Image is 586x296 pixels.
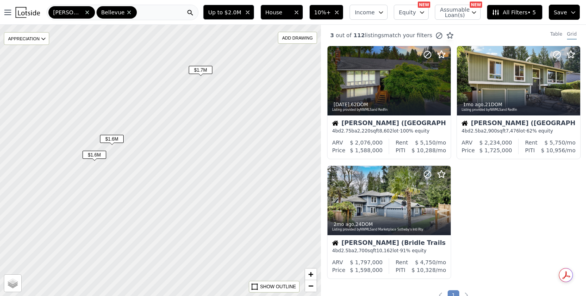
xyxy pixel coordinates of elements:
[332,120,446,128] div: [PERSON_NAME] ([GEOGRAPHIC_DATA])
[418,2,430,8] div: NEW
[332,221,447,227] div: , 24 DOM
[350,5,388,20] button: Income
[208,9,241,16] span: Up to $2.0M
[305,280,317,292] a: Zoom out
[327,165,450,279] a: 2mo ago,24DOMListing provided byNWMLSand Marketplace Sotheby's Intl RtyHouse[PERSON_NAME] (Bridle...
[462,108,576,112] div: Listing provided by NWMLS and Redfin
[334,102,350,107] time: 2025-07-31 19:52
[415,259,436,265] span: $ 4,750
[350,147,383,153] span: $ 1,588,000
[470,2,482,8] div: NEW
[412,147,436,153] span: $ 10,288
[405,266,446,274] div: /mo
[357,128,371,134] span: 2,220
[487,5,542,20] button: All Filters• 5
[327,46,450,159] a: [DATE],62DOMListing provided byNWMLSand RedfinHouse[PERSON_NAME] ([GEOGRAPHIC_DATA])4bd2.75ba2,22...
[101,9,124,16] span: Bellevue
[332,139,343,146] div: ARV
[305,268,317,280] a: Zoom in
[332,128,446,134] div: 4 bd 2.75 ba sqft lot · 100% equity
[399,9,416,16] span: Equity
[396,146,405,154] div: PITI
[332,240,338,246] img: House
[457,46,580,159] a: 1mo ago,21DOMListing provided byNWMLSand RedfinHouse[PERSON_NAME] ([GEOGRAPHIC_DATA])4bd2.5ba2,90...
[435,5,481,20] button: Assumable Loan(s)
[203,5,254,20] button: Up to $2.0M
[260,5,303,20] button: House
[53,9,83,16] span: [PERSON_NAME][GEOGRAPHIC_DATA]
[83,151,106,162] div: $1.6M
[554,9,567,16] span: Save
[462,120,576,128] div: [PERSON_NAME] ([GEOGRAPHIC_DATA])
[332,240,446,248] div: [PERSON_NAME] (Bridle Trails)
[332,108,447,112] div: Listing provided by NWMLS and Redfin
[479,139,512,146] span: $ 2,234,000
[334,222,354,227] time: 2025-06-05 12:57
[525,139,538,146] div: Rent
[332,227,447,232] div: Listing provided by NWMLS and Marketplace Sotheby's Intl Rty
[440,7,465,18] span: Assumable Loan(s)
[260,283,296,290] div: SHOW OUTLINE
[350,139,383,146] span: $ 2,076,000
[492,9,536,16] span: All Filters • 5
[314,9,331,16] span: 10%+
[350,259,383,265] span: $ 1,797,000
[396,258,408,266] div: Rent
[16,7,40,18] img: Lotside
[330,32,334,38] span: 3
[309,281,314,291] span: −
[100,135,124,146] div: $1.6M
[545,139,565,146] span: $ 5,750
[549,5,580,20] button: Save
[4,275,21,292] a: Layers
[535,146,576,154] div: /mo
[538,139,576,146] div: /mo
[332,146,345,154] div: Price
[189,66,212,77] div: $1.7M
[479,147,512,153] span: $ 1,725,000
[321,31,454,40] div: out of listings
[4,32,49,45] div: APPRECIATION
[525,146,535,154] div: PITI
[354,248,367,253] span: 2,700
[332,102,447,108] div: , 62 DOM
[484,128,497,134] span: 2,900
[462,128,576,134] div: 4 bd 2.5 ba sqft lot · 62% equity
[463,102,484,107] time: 2025-07-11 22:01
[265,9,290,16] span: House
[408,258,446,266] div: /mo
[462,146,475,154] div: Price
[396,139,408,146] div: Rent
[405,146,446,154] div: /mo
[408,139,446,146] div: /mo
[396,266,405,274] div: PITI
[83,151,106,159] span: $1.6M
[394,5,429,20] button: Equity
[550,31,562,40] div: Table
[376,248,393,253] span: 10,162
[332,258,343,266] div: ARV
[567,31,577,40] div: Grid
[332,248,446,254] div: 4 bd 2.5 ba sqft lot · 91% equity
[332,266,345,274] div: Price
[379,128,393,134] span: 8,602
[412,267,436,273] span: $ 10,328
[462,120,468,126] img: House
[278,32,317,43] div: ADD DRAWING
[462,102,576,108] div: , 21 DOM
[541,147,565,153] span: $ 10,956
[332,120,338,126] img: House
[352,32,365,38] span: 112
[189,66,212,74] span: $1.7M
[462,139,472,146] div: ARV
[355,9,375,16] span: Income
[415,139,436,146] span: $ 5,150
[384,31,433,39] span: match your filters
[309,269,314,279] span: +
[100,135,124,143] span: $1.6M
[506,128,519,134] span: 7,476
[350,267,383,273] span: $ 1,598,000
[309,5,344,20] button: 10%+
